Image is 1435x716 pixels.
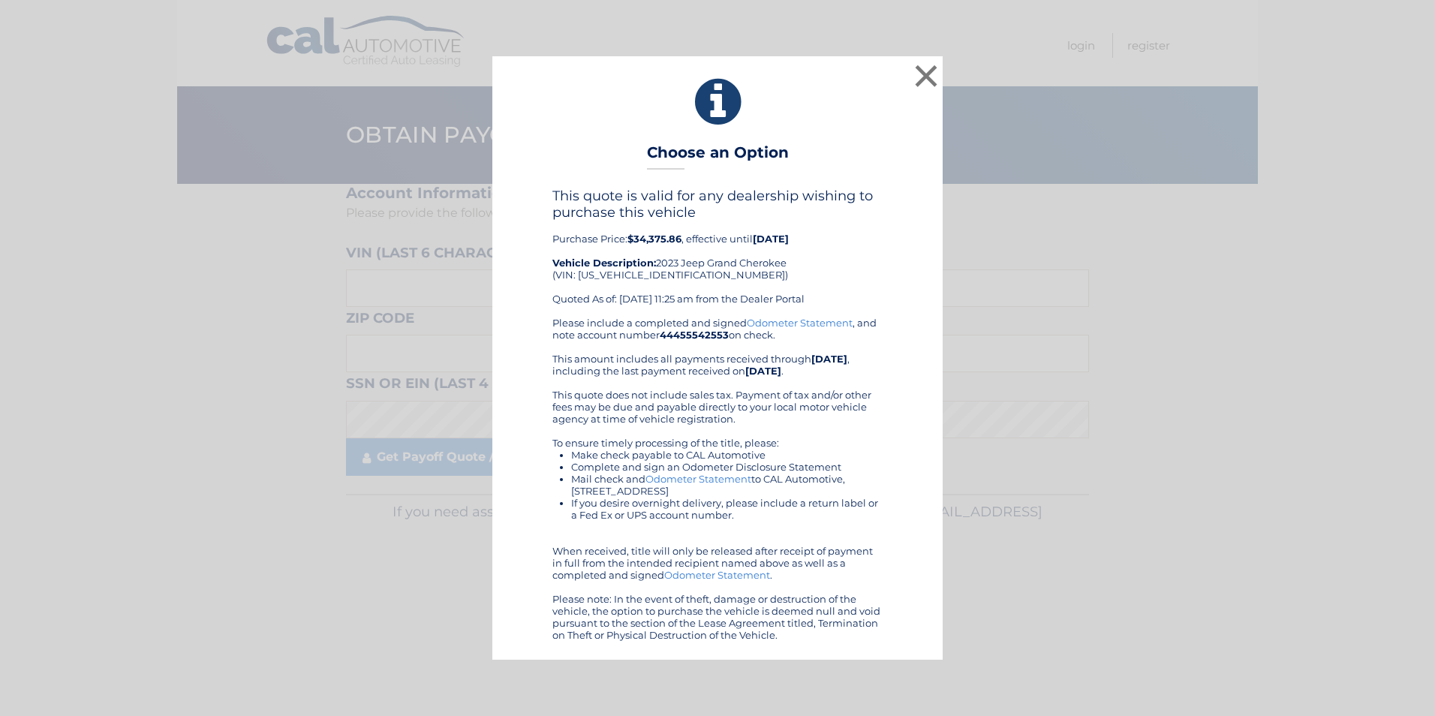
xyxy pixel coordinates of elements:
[571,497,883,521] li: If you desire overnight delivery, please include a return label or a Fed Ex or UPS account number.
[552,188,883,221] h4: This quote is valid for any dealership wishing to purchase this vehicle
[747,317,853,329] a: Odometer Statement
[647,143,789,170] h3: Choose an Option
[571,449,883,461] li: Make check payable to CAL Automotive
[753,233,789,245] b: [DATE]
[660,329,729,341] b: 44455542553
[911,61,941,91] button: ×
[552,188,883,317] div: Purchase Price: , effective until 2023 Jeep Grand Cherokee (VIN: [US_VEHICLE_IDENTIFICATION_NUMBE...
[645,473,751,485] a: Odometer Statement
[552,257,656,269] strong: Vehicle Description:
[552,317,883,641] div: Please include a completed and signed , and note account number on check. This amount includes al...
[664,569,770,581] a: Odometer Statement
[811,353,847,365] b: [DATE]
[745,365,781,377] b: [DATE]
[571,461,883,473] li: Complete and sign an Odometer Disclosure Statement
[571,473,883,497] li: Mail check and to CAL Automotive, [STREET_ADDRESS]
[627,233,681,245] b: $34,375.86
